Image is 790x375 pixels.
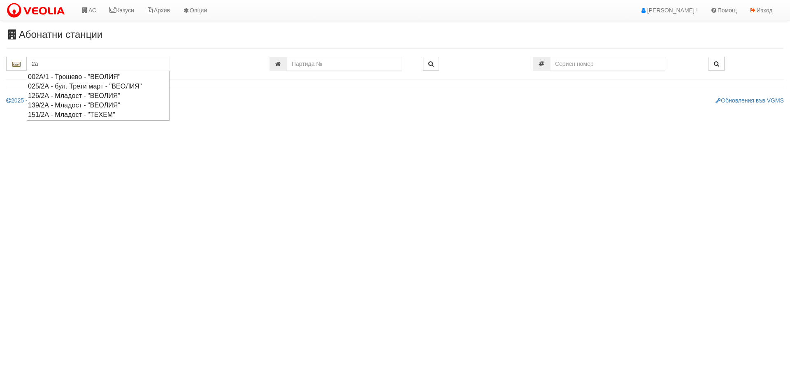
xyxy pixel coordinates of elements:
div: 151/2А - Младост - "ТЕХЕМ" [28,110,168,119]
img: VeoliaLogo.png [6,2,69,19]
input: Абонатна станция [27,57,170,71]
a: 2025 - Sintex Group Ltd. [6,97,74,104]
input: Сериен номер [550,57,665,71]
div: 025/2А - бул. Трети март - "ВЕОЛИЯ" [28,82,168,91]
input: Партида № [287,57,402,71]
div: 139/2А - Младост - "ВЕОЛИЯ" [28,100,168,110]
div: 002А/1 - Трошево - "ВЕОЛИЯ" [28,72,168,82]
a: Обновления във VGMS [716,97,784,104]
h3: Абонатни станции [6,29,784,40]
div: 126/2А - Младост - "ВЕОЛИЯ" [28,91,168,100]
